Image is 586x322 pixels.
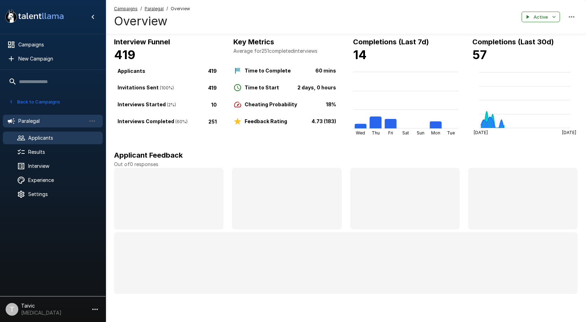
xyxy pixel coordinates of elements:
tspan: Sat [402,130,409,135]
u: Paralegal [145,6,164,11]
p: Out of 0 responses [114,161,578,168]
b: 4.73 (183) [311,118,336,124]
tspan: Wed [356,130,365,135]
tspan: Thu [371,130,379,135]
p: 10 [211,101,217,108]
span: / [166,5,168,12]
tspan: Mon [431,130,440,135]
button: Active [522,12,560,23]
b: Cheating Probability [245,101,297,107]
b: 18% [326,101,336,107]
span: / [140,5,142,12]
b: Completions (Last 30d) [472,38,554,46]
tspan: Sun [417,130,424,135]
u: Campaigns [114,6,138,11]
b: 57 [472,48,487,62]
b: Applicant Feedback [114,151,183,159]
b: 419 [114,48,136,62]
span: Overview [171,5,190,12]
tspan: Tue [447,130,454,135]
h4: Overview [114,14,190,29]
b: Interview Funnel [114,38,170,46]
b: 14 [353,48,367,62]
b: Completions (Last 7d) [353,38,429,46]
b: Key Metrics [233,38,274,46]
tspan: Fri [388,130,393,135]
b: 60 mins [315,68,336,74]
b: Feedback Rating [245,118,287,124]
b: 2 days, 0 hours [297,84,336,90]
p: Average for 251 completed interviews [233,48,339,55]
tspan: [DATE] [562,130,576,135]
b: Time to Complete [245,68,291,74]
b: Time to Start [245,84,279,90]
p: 251 [208,118,217,125]
p: 419 [208,67,217,74]
p: 419 [208,84,217,91]
tspan: [DATE] [474,130,488,135]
